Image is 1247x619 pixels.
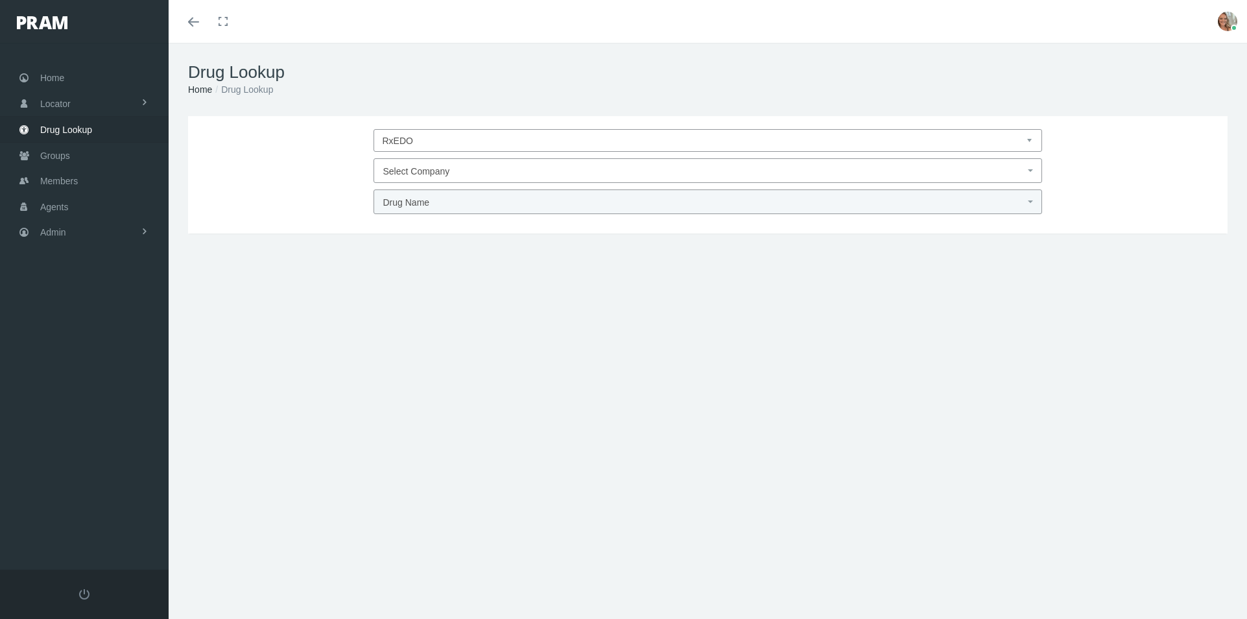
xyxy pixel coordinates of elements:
img: S_Profile_Picture_15372.jpg [1218,12,1237,31]
li: Drug Lookup [212,82,273,97]
span: Locator [40,91,71,116]
span: Drug Lookup [40,117,92,142]
a: Home [188,84,212,95]
span: Groups [40,143,70,168]
img: PRAM_20_x_78.png [17,16,67,29]
h1: Drug Lookup [188,62,1228,82]
span: Agents [40,195,69,219]
span: Home [40,66,64,90]
span: Members [40,169,78,193]
span: Admin [40,220,66,245]
span: Drug Name [383,197,430,208]
span: Select Company [383,166,450,176]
